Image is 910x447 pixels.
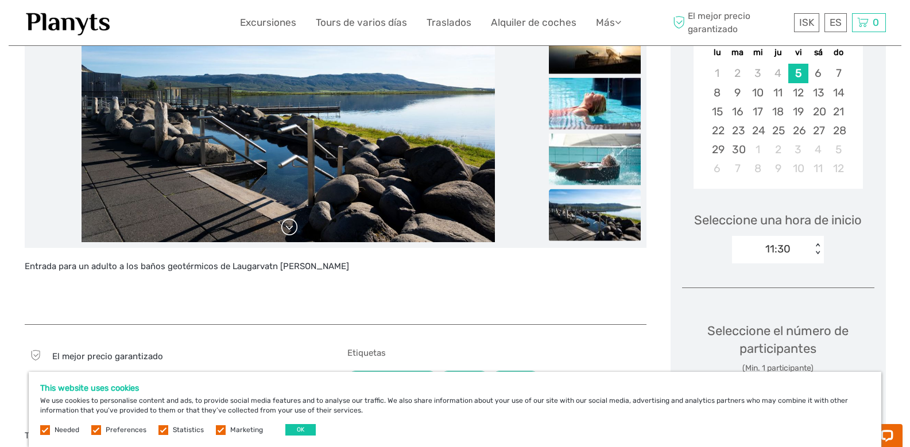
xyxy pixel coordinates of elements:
div: Choose martes, 30 de septiembre de 2025 [727,140,748,159]
div: Choose martes, 9 de septiembre de 2025 [727,83,748,102]
img: 5bbf0228ca634e7ca98f514c76ddba0d_slider_thumbnail.jpeg [549,134,641,185]
div: lu [707,45,727,60]
div: < > [813,243,823,255]
div: Choose jueves, 11 de septiembre de 2025 [768,83,788,102]
img: a875ca22dd0845dc82643a9f5fdbe34b_slider_thumbnail.jpeg [549,22,641,74]
div: Choose miércoles, 8 de octubre de 2025 [748,159,768,178]
div: Choose domingo, 28 de septiembre de 2025 [828,121,849,140]
button: OK [285,424,316,436]
div: Choose miércoles, 10 de septiembre de 2025 [748,83,768,102]
div: Choose lunes, 22 de septiembre de 2025 [707,121,727,140]
img: fc7662bef12c44269318cfefbb6b3979_slider_thumbnail.jpeg [549,189,641,241]
div: (Min. 1 participante) [682,363,874,374]
a: Excursiones [240,14,296,31]
div: month 2025-09 [697,64,859,178]
img: 6bbabd6a66c14ceda086afcf46fd639f_slider_thumbnail.jpeg [549,78,641,130]
p: Chat now [16,20,130,29]
label: Preferences [106,425,146,435]
div: 11:30 [765,242,791,256]
div: Choose jueves, 25 de septiembre de 2025 [768,121,788,140]
div: Choose sábado, 20 de septiembre de 2025 [808,102,828,121]
div: We use cookies to personalise content and ads, to provide social media features and to analyse ou... [29,372,881,447]
img: 1453-555b4ac7-172b-4ae9-927d-298d0724a4f4_logo_small.jpg [25,9,112,37]
div: Choose domingo, 5 de octubre de 2025 [828,140,849,159]
div: ma [727,45,748,60]
div: Choose lunes, 29 de septiembre de 2025 [707,140,727,159]
div: Choose viernes, 5 de septiembre de 2025 [788,64,808,83]
span: 0 [871,17,881,28]
div: Choose martes, 16 de septiembre de 2025 [727,102,748,121]
span: El mejor precio garantizado [671,10,791,35]
div: ju [768,45,788,60]
div: ES [824,13,847,32]
div: Choose sábado, 4 de octubre de 2025 [808,140,828,159]
span: El mejor precio garantizado [52,351,163,362]
h5: This website uses cookies [40,383,870,393]
div: Choose domingo, 12 de octubre de 2025 [828,159,849,178]
div: Not available miércoles, 3 de septiembre de 2025 [748,64,768,83]
span: ISK [799,17,814,28]
div: Choose jueves, 9 de octubre de 2025 [768,159,788,178]
div: Choose miércoles, 1 de octubre de 2025 [748,140,768,159]
button: Open LiveChat chat widget [132,18,146,32]
div: Not available jueves, 4 de septiembre de 2025 [768,64,788,83]
div: Choose lunes, 6 de octubre de 2025 [707,159,727,178]
div: vi [788,45,808,60]
div: Choose viernes, 10 de octubre de 2025 [788,159,808,178]
a: Alquiler de coches [491,14,576,31]
div: Choose jueves, 2 de octubre de 2025 [768,140,788,159]
a: Relax y spa [441,371,488,385]
div: Tour Operador: [25,430,324,442]
div: Not available martes, 2 de septiembre de 2025 [727,64,748,83]
a: Family Fun [493,371,539,385]
div: Choose miércoles, 24 de septiembre de 2025 [748,121,768,140]
h5: Etiquetas [347,348,646,358]
a: Geotérmico y geológico [348,371,436,385]
div: Choose miércoles, 17 de septiembre de 2025 [748,102,768,121]
div: Choose viernes, 3 de octubre de 2025 [788,140,808,159]
div: Choose lunes, 15 de septiembre de 2025 [707,102,727,121]
div: Choose domingo, 14 de septiembre de 2025 [828,83,849,102]
div: Choose viernes, 26 de septiembre de 2025 [788,121,808,140]
a: Tours de varios días [316,14,407,31]
div: do [828,45,849,60]
span: Seleccione una hora de inicio [694,211,862,229]
div: Choose viernes, 19 de septiembre de 2025 [788,102,808,121]
p: Entrada para un adulto a los baños geotérmicos de Laugarvatn [PERSON_NAME] [25,259,646,274]
div: Choose martes, 23 de septiembre de 2025 [727,121,748,140]
div: mi [748,45,768,60]
label: Statistics [173,425,204,435]
div: Choose martes, 7 de octubre de 2025 [727,159,748,178]
div: Choose domingo, 7 de septiembre de 2025 [828,64,849,83]
label: Marketing [230,425,263,435]
a: Traslados [427,14,471,31]
div: Choose sábado, 27 de septiembre de 2025 [808,121,828,140]
div: Choose viernes, 12 de septiembre de 2025 [788,83,808,102]
label: Needed [55,425,79,435]
div: Choose domingo, 21 de septiembre de 2025 [828,102,849,121]
div: Choose sábado, 13 de septiembre de 2025 [808,83,828,102]
div: sá [808,45,828,60]
div: Not available lunes, 1 de septiembre de 2025 [707,64,727,83]
a: Más [596,14,621,31]
div: Choose sábado, 6 de septiembre de 2025 [808,64,828,83]
div: Choose sábado, 11 de octubre de 2025 [808,159,828,178]
div: Choose lunes, 8 de septiembre de 2025 [707,83,727,102]
div: Choose jueves, 18 de septiembre de 2025 [768,102,788,121]
div: Seleccione el número de participantes [682,322,874,374]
